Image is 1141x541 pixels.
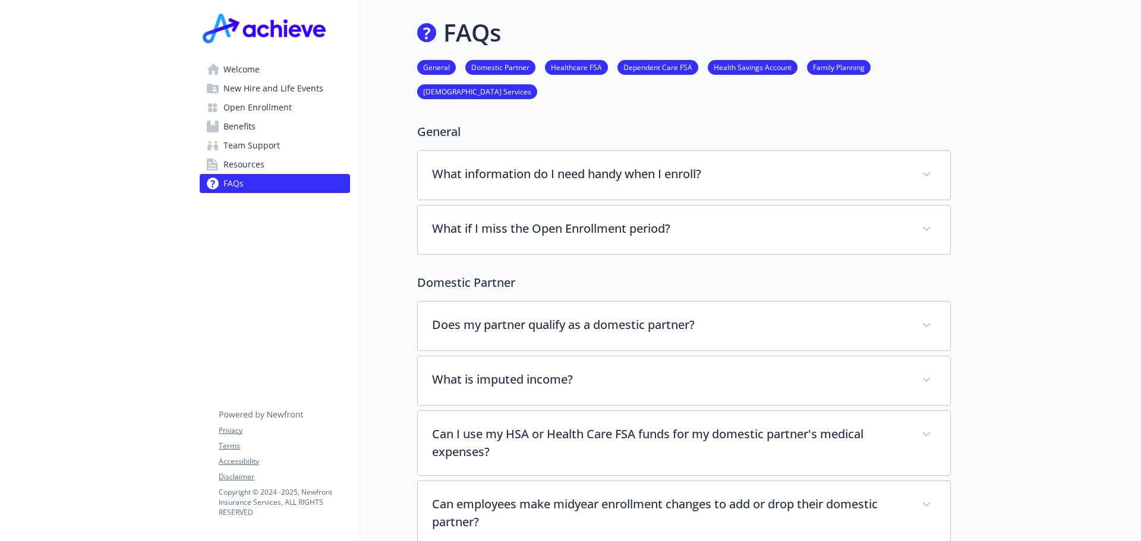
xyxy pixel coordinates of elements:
[617,61,698,72] a: Dependent Care FSA
[200,174,350,193] a: FAQs
[223,79,323,98] span: New Hire and Life Events
[418,205,950,254] div: What if I miss the Open Enrollment period?
[418,356,950,405] div: What is imputed income?
[417,274,951,292] p: Domestic Partner
[200,98,350,117] a: Open Enrollment
[219,425,349,436] a: Privacy
[223,117,256,136] span: Benefits
[200,155,350,174] a: Resources
[200,60,350,79] a: Welcome
[219,487,349,517] p: Copyright © 2024 - 2025 , Newfront Insurance Services, ALL RIGHTS RESERVED
[465,61,535,72] a: Domestic Partner
[545,61,608,72] a: Healthcare FSA
[219,472,349,482] a: Disclaimer
[223,98,292,117] span: Open Enrollment
[417,61,456,72] a: General
[219,456,349,467] a: Accessibility
[200,136,350,155] a: Team Support
[432,316,907,334] p: Does my partner qualify as a domestic partner?
[223,155,264,174] span: Resources
[417,86,537,97] a: [DEMOGRAPHIC_DATA] Services
[708,61,798,72] a: Health Savings Account
[432,371,907,388] p: What is imputed income?
[443,15,501,50] h1: FAQs
[418,151,950,200] div: What information do I need handy when I enroll?
[418,302,950,350] div: Does my partner qualify as a domestic partner?
[417,123,951,141] p: General
[432,165,907,183] p: What information do I need handy when I enroll?
[200,117,350,136] a: Benefits
[223,174,244,193] span: FAQs
[432,495,907,531] p: Can employees make midyear enrollment changes to add or drop their domestic partner?
[418,411,950,475] div: Can I use my HSA or Health Care FSA funds for my domestic partner's medical expenses?
[807,61,871,72] a: Family Planning
[223,60,260,79] span: Welcome
[432,220,907,238] p: What if I miss the Open Enrollment period?
[432,425,907,461] p: Can I use my HSA or Health Care FSA funds for my domestic partner's medical expenses?
[219,441,349,451] a: Terms
[223,136,280,155] span: Team Support
[200,79,350,98] a: New Hire and Life Events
